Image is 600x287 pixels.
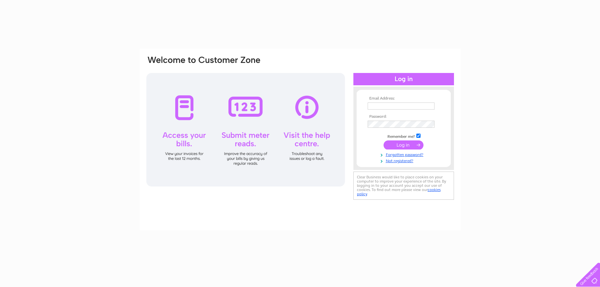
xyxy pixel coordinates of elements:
a: Not registered? [368,157,441,163]
a: cookies policy [357,187,441,196]
th: Password: [366,114,441,119]
th: Email Address: [366,96,441,101]
input: Submit [384,140,423,149]
td: Remember me? [366,133,441,139]
div: Clear Business would like to place cookies on your computer to improve your experience of the sit... [353,172,454,200]
a: Forgotten password? [368,151,441,157]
